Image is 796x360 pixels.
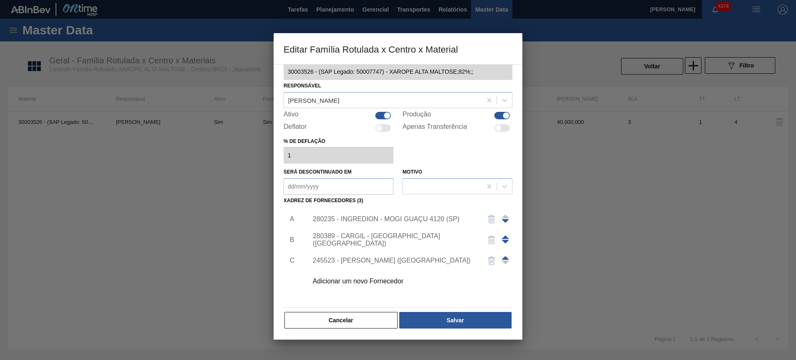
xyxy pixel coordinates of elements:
[284,209,296,230] li: A
[284,230,296,250] li: B
[403,169,422,175] label: Motivo
[284,169,352,175] label: Será descontinuado em
[487,256,497,266] img: delete-icon
[313,215,475,223] div: 280235 - INGREDION - MOGI GUAÇU 4120 (SP)
[502,256,509,260] span: Mover para cima
[313,232,475,247] div: 280389 - CARGIL - [GEOGRAPHIC_DATA] ([GEOGRAPHIC_DATA])
[288,97,339,104] div: [PERSON_NAME]
[487,214,497,224] img: delete-icon
[313,257,475,264] div: 245523 - [PERSON_NAME] ([GEOGRAPHIC_DATA])
[284,178,393,195] input: dd/mm/yyyy
[313,278,475,285] div: Adicionar um novo Fornecedor
[274,33,522,65] h3: Editar Família Rotulada x Centro x Material
[399,312,512,329] button: Salvar
[284,198,363,203] label: Xadrez de Fornecedores (3)
[502,219,509,223] span: Mover para cima
[482,230,502,250] button: delete-icon
[482,209,502,229] button: delete-icon
[403,111,431,121] label: Produção
[482,251,502,271] button: delete-icon
[487,235,497,245] img: delete-icon
[284,250,296,271] li: C
[284,123,307,133] label: Deflator
[403,123,467,133] label: Apenas Transferência
[284,83,321,89] label: Responsável
[284,111,298,121] label: Ativo
[284,135,393,147] label: % de deflação
[284,312,398,329] button: Cancelar
[502,235,509,239] span: Mover para cima
[502,240,509,244] span: Mover para cima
